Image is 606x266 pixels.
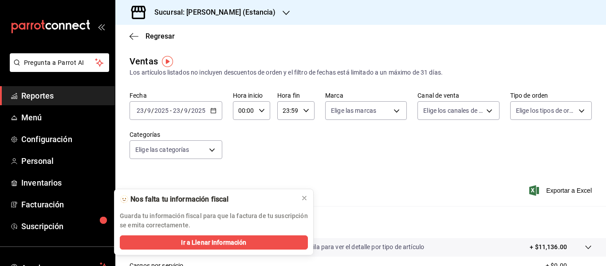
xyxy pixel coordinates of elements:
span: Regresar [146,32,175,40]
label: Categorías [130,131,222,138]
button: Regresar [130,32,175,40]
div: 🫥 Nos falta tu información fiscal [120,195,294,204]
p: Da clic en la fila para ver el detalle por tipo de artículo [277,242,424,252]
a: Pregunta a Parrot AI [6,64,109,74]
span: Personal [21,155,108,167]
span: Elige los canales de venta [423,106,483,115]
span: Inventarios [21,177,108,189]
span: Menú [21,111,108,123]
span: Pregunta a Parrot AI [24,58,95,67]
button: Ir a Llenar Información [120,235,308,250]
span: Ir a Llenar Información [181,238,246,247]
label: Canal de venta [417,92,499,99]
label: Hora inicio [233,92,270,99]
span: Elige las categorías [135,145,189,154]
div: Los artículos listados no incluyen descuentos de orden y el filtro de fechas está limitado a un m... [130,68,592,77]
p: + $11,136.00 [530,242,567,252]
input: ---- [154,107,169,114]
button: Exportar a Excel [531,185,592,196]
h3: Sucursal: [PERSON_NAME] (Estancia) [147,7,275,18]
label: Tipo de orden [510,92,592,99]
span: - [170,107,172,114]
img: Tooltip marker [162,56,173,67]
span: / [151,107,154,114]
label: Marca [325,92,407,99]
input: ---- [191,107,206,114]
span: Elige las marcas [331,106,376,115]
span: Suscripción [21,220,108,232]
span: / [181,107,183,114]
button: open_drawer_menu [98,23,105,30]
input: -- [173,107,181,114]
span: / [144,107,147,114]
span: Facturación [21,199,108,210]
p: Resumen [130,217,592,227]
span: Elige los tipos de orden [516,106,575,115]
div: Ventas [130,55,158,68]
label: Fecha [130,92,222,99]
button: Pregunta a Parrot AI [10,53,109,72]
input: -- [147,107,151,114]
span: Reportes [21,90,108,102]
p: Guarda tu información fiscal para que la factura de tu suscripción se emita correctamente. [120,211,308,230]
span: Configuración [21,133,108,145]
label: Hora fin [277,92,315,99]
span: / [188,107,191,114]
input: -- [184,107,188,114]
input: -- [136,107,144,114]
